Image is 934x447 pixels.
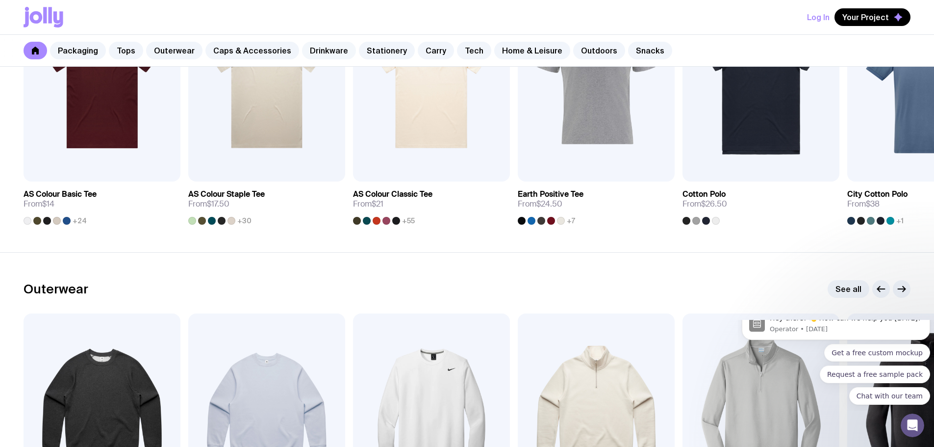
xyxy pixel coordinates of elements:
[494,42,570,59] a: Home & Leisure
[24,189,97,199] h3: AS Colour Basic Tee
[24,199,54,209] span: From
[896,217,904,225] span: +1
[24,182,180,225] a: AS Colour Basic TeeFrom$14+24
[188,189,265,199] h3: AS Colour Staple Tee
[847,189,908,199] h3: City Cotton Polo
[109,42,143,59] a: Tops
[866,199,880,209] span: $38
[847,199,880,209] span: From
[842,12,889,22] span: Your Project
[353,199,383,209] span: From
[237,217,252,225] span: +30
[188,182,345,225] a: AS Colour Staple TeeFrom$17.50+30
[738,320,934,411] iframe: Intercom notifications message
[372,199,383,209] span: $21
[567,217,575,225] span: +7
[4,24,192,85] div: Quick reply options
[536,199,562,209] span: $24.50
[682,182,839,225] a: Cotton PoloFrom$26.50
[701,199,727,209] span: $26.50
[518,189,583,199] h3: Earth Positive Tee
[807,8,830,26] button: Log In
[86,24,192,42] button: Quick reply: Get a free custom mockup
[518,182,675,225] a: Earth Positive TeeFrom$24.50+7
[24,282,88,296] h2: Outerwear
[359,42,415,59] a: Stationery
[457,42,491,59] a: Tech
[188,199,229,209] span: From
[518,199,562,209] span: From
[32,5,185,14] p: Message from Operator, sent 1w ago
[418,42,454,59] a: Carry
[111,67,192,85] button: Quick reply: Chat with our team
[901,414,924,437] iframe: Intercom live chat
[207,199,229,209] span: $17.50
[146,42,202,59] a: Outerwear
[573,42,625,59] a: Outdoors
[82,46,192,63] button: Quick reply: Request a free sample pack
[828,280,869,298] a: See all
[834,8,910,26] button: Your Project
[302,42,356,59] a: Drinkware
[205,42,299,59] a: Caps & Accessories
[353,189,432,199] h3: AS Colour Classic Tee
[50,42,106,59] a: Packaging
[353,182,510,225] a: AS Colour Classic TeeFrom$21+55
[402,217,415,225] span: +55
[628,42,672,59] a: Snacks
[73,217,87,225] span: +24
[682,199,727,209] span: From
[682,189,726,199] h3: Cotton Polo
[42,199,54,209] span: $14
